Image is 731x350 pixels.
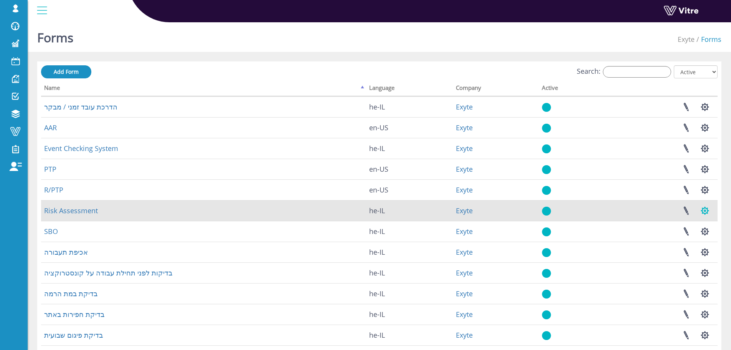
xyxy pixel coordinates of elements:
[542,289,551,299] img: yes
[366,82,453,96] th: Language
[542,123,551,133] img: yes
[456,310,473,319] a: Exyte
[456,123,473,132] a: Exyte
[366,159,453,179] td: en-US
[542,103,551,112] img: yes
[44,144,118,153] a: Event Checking System
[603,66,671,78] input: Search:
[542,227,551,237] img: yes
[54,68,79,75] span: Add Form
[542,206,551,216] img: yes
[456,247,473,257] a: Exyte
[456,102,473,111] a: Exyte
[678,35,695,44] a: Exyte
[542,269,551,278] img: yes
[366,179,453,200] td: en-US
[456,144,473,153] a: Exyte
[44,123,57,132] a: AAR
[44,330,103,340] a: בדיקת פיגום שבועית
[44,289,97,298] a: בדיקת במת הרמה
[539,82,599,96] th: Active
[456,164,473,174] a: Exyte
[366,242,453,262] td: he-IL
[542,310,551,320] img: yes
[37,19,73,52] h1: Forms
[44,227,58,236] a: SBO
[542,248,551,257] img: yes
[366,138,453,159] td: he-IL
[456,185,473,194] a: Exyte
[44,102,117,111] a: הדרכת עובד זמני / מבקר
[453,82,539,96] th: Company
[542,186,551,195] img: yes
[456,206,473,215] a: Exyte
[456,330,473,340] a: Exyte
[44,268,172,277] a: בדיקות לפני תחילת עבודה על קונסטרוקציה
[44,310,104,319] a: בדיקת חפירות באתר
[456,227,473,236] a: Exyte
[456,268,473,277] a: Exyte
[366,325,453,345] td: he-IL
[366,304,453,325] td: he-IL
[366,283,453,304] td: he-IL
[366,221,453,242] td: he-IL
[456,289,473,298] a: Exyte
[366,96,453,117] td: he-IL
[577,66,671,78] label: Search:
[44,185,63,194] a: R/PTP
[44,206,98,215] a: Risk Assessment
[366,117,453,138] td: en-US
[695,35,721,45] li: Forms
[41,82,366,96] th: Name: activate to sort column descending
[366,262,453,283] td: he-IL
[41,65,91,78] a: Add Form
[542,144,551,154] img: yes
[542,165,551,174] img: yes
[366,200,453,221] td: he-IL
[44,247,88,257] a: אכיפת תעבורה
[44,164,56,174] a: PTP
[542,331,551,340] img: yes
